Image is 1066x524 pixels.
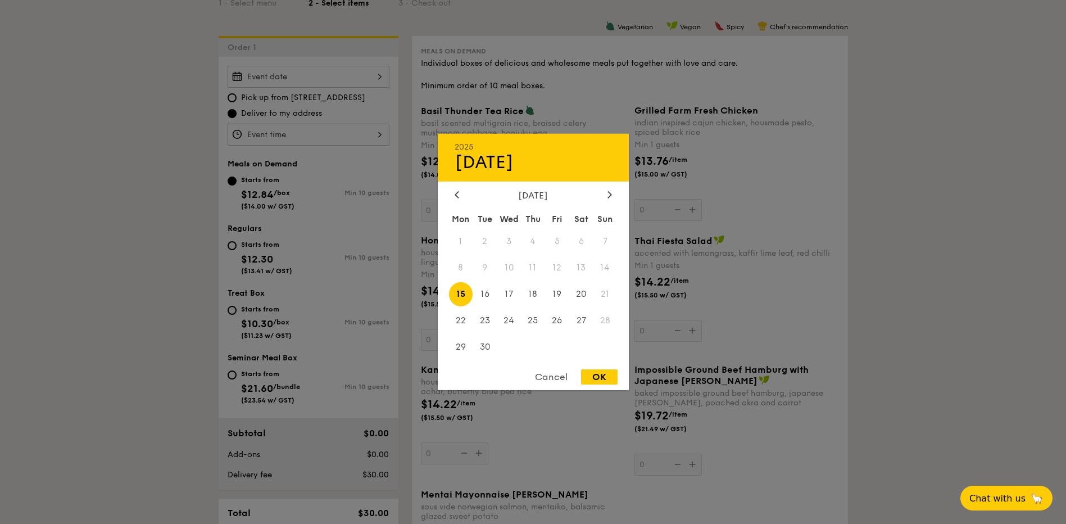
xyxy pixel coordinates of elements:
span: 26 [545,308,569,332]
div: Wed [497,209,521,229]
div: 2025 [455,142,612,152]
span: 14 [593,256,618,280]
span: 🦙 [1030,492,1044,505]
span: 28 [593,308,618,332]
span: 18 [521,282,545,306]
span: 27 [569,308,593,332]
div: [DATE] [455,152,612,173]
div: Fri [545,209,569,229]
span: 11 [521,256,545,280]
span: 1 [449,229,473,254]
span: 6 [569,229,593,254]
span: 19 [545,282,569,306]
div: Cancel [524,369,579,385]
span: 9 [473,256,497,280]
div: Mon [449,209,473,229]
span: 25 [521,308,545,332]
span: 3 [497,229,521,254]
span: 24 [497,308,521,332]
div: Tue [473,209,497,229]
div: Sat [569,209,593,229]
span: 15 [449,282,473,306]
span: 29 [449,335,473,359]
span: 10 [497,256,521,280]
span: 20 [569,282,593,306]
span: 17 [497,282,521,306]
div: Sun [593,209,618,229]
span: 30 [473,335,497,359]
div: [DATE] [455,190,612,201]
span: 13 [569,256,593,280]
button: Chat with us🦙 [960,486,1053,511]
span: 12 [545,256,569,280]
span: 21 [593,282,618,306]
div: OK [581,369,618,385]
span: 22 [449,308,473,332]
span: 4 [521,229,545,254]
span: 16 [473,282,497,306]
span: 23 [473,308,497,332]
span: 7 [593,229,618,254]
span: Chat with us [969,493,1026,504]
span: 8 [449,256,473,280]
div: Thu [521,209,545,229]
span: 5 [545,229,569,254]
span: 2 [473,229,497,254]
